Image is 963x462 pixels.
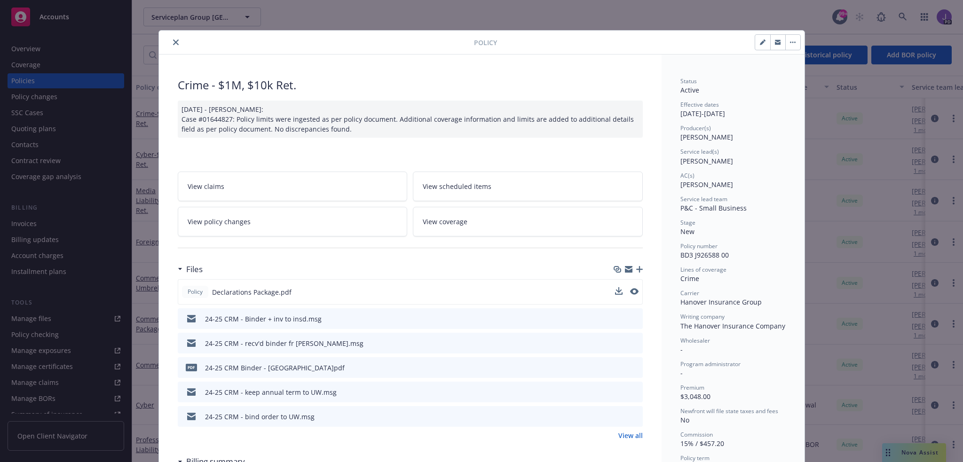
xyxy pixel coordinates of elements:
[178,172,408,201] a: View claims
[680,219,695,227] span: Stage
[413,172,643,201] a: View scheduled items
[680,289,699,297] span: Carrier
[680,86,699,94] span: Active
[680,360,741,368] span: Program administrator
[178,207,408,236] a: View policy changes
[631,412,639,422] button: preview file
[630,288,639,295] button: preview file
[680,313,725,321] span: Writing company
[616,412,623,422] button: download file
[680,101,719,109] span: Effective dates
[680,407,778,415] span: Newfront will file state taxes and fees
[680,124,711,132] span: Producer(s)
[630,287,639,297] button: preview file
[680,298,762,306] span: Hanover Insurance Group
[680,148,719,156] span: Service lead(s)
[205,314,322,324] div: 24-25 CRM - Binder + inv to insd.msg
[205,387,337,397] div: 24-25 CRM - keep annual term to UW.msg
[680,384,704,392] span: Premium
[616,387,623,397] button: download file
[474,38,497,47] span: Policy
[618,431,643,440] a: View all
[423,217,467,227] span: View coverage
[680,133,733,141] span: [PERSON_NAME]
[170,37,182,48] button: close
[680,454,710,462] span: Policy term
[205,338,363,348] div: 24-25 CRM - recv'd binder fr [PERSON_NAME].msg
[178,263,203,275] div: Files
[615,287,623,297] button: download file
[178,101,643,138] div: [DATE] - [PERSON_NAME]: Case #01644827: Policy limits were ingested as per policy document. Addit...
[680,77,697,85] span: Status
[680,204,747,212] span: P&C - Small Business
[680,242,718,250] span: Policy number
[631,363,639,373] button: preview file
[680,345,683,354] span: -
[631,314,639,324] button: preview file
[680,227,695,236] span: New
[615,287,623,295] button: download file
[205,363,345,373] div: 24-25 CRM Binder - [GEOGRAPHIC_DATA]pdf
[188,217,251,227] span: View policy changes
[680,195,727,203] span: Service lead team
[680,337,710,345] span: Wholesaler
[178,77,643,93] div: Crime - $1M, $10k Ret.
[631,387,639,397] button: preview file
[616,363,623,373] button: download file
[680,274,786,283] div: Crime
[680,431,713,439] span: Commission
[423,181,491,191] span: View scheduled items
[413,207,643,236] a: View coverage
[616,314,623,324] button: download file
[680,157,733,165] span: [PERSON_NAME]
[680,392,710,401] span: $3,048.00
[186,263,203,275] h3: Files
[616,338,623,348] button: download file
[631,338,639,348] button: preview file
[680,172,695,180] span: AC(s)
[680,321,785,330] span: The Hanover Insurance Company
[212,287,292,297] span: Declarations Package.pdf
[205,412,315,422] div: 24-25 CRM - bind order to UW.msg
[680,439,724,448] span: 15% / $457.20
[680,180,733,189] span: [PERSON_NAME]
[188,181,224,191] span: View claims
[680,101,786,118] div: [DATE] - [DATE]
[186,364,197,371] span: pdf
[186,288,205,296] span: Policy
[680,415,689,424] span: No
[680,251,729,259] span: BD3 J926588 00
[680,266,726,274] span: Lines of coverage
[680,368,683,377] span: -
